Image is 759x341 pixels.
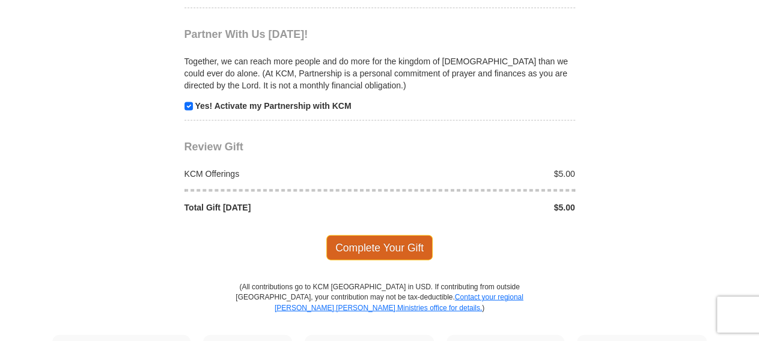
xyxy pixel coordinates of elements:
[380,168,582,180] div: $5.00
[184,141,243,153] span: Review Gift
[184,55,575,91] p: Together, we can reach more people and do more for the kingdom of [DEMOGRAPHIC_DATA] than we coul...
[236,282,524,334] p: (All contributions go to KCM [GEOGRAPHIC_DATA] in USD. If contributing from outside [GEOGRAPHIC_D...
[195,101,351,111] strong: Yes! Activate my Partnership with KCM
[178,168,380,180] div: KCM Offerings
[178,201,380,214] div: Total Gift [DATE]
[380,201,582,214] div: $5.00
[275,293,523,312] a: Contact your regional [PERSON_NAME] [PERSON_NAME] Ministries office for details.
[184,28,308,40] span: Partner With Us [DATE]!
[326,235,433,260] span: Complete Your Gift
